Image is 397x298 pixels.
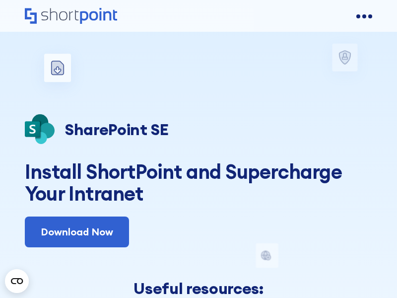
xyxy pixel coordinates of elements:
iframe: Chat Widget [347,250,397,298]
h1: Install ShortPoint and Supercharge Your Intranet [25,161,372,205]
h3: Useful resources: [25,279,372,298]
button: Open CMP widget [5,269,29,293]
a: Download Now [25,217,129,247]
a: open menu [356,8,372,24]
a: Home [25,8,117,25]
p: SharePoint SE [65,120,169,139]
